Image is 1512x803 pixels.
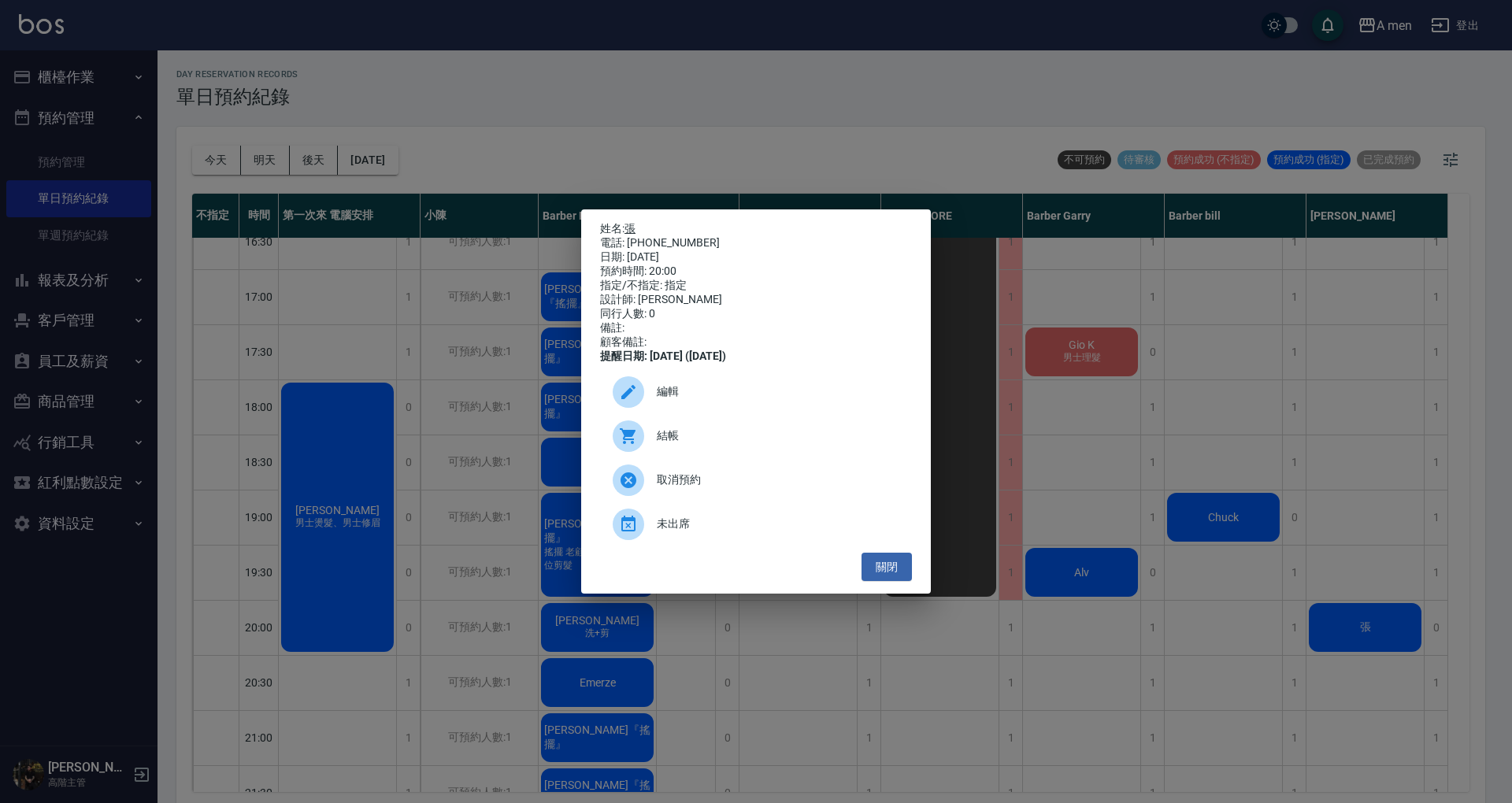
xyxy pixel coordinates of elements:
button: 關閉 [862,553,912,582]
div: 編輯 [600,370,912,414]
span: 編輯 [657,383,899,400]
div: 提醒日期: [DATE] ([DATE]) [600,350,912,364]
div: 同行人數: 0 [600,307,912,321]
div: 未出席 [600,502,912,546]
a: 張 [624,222,636,235]
div: 日期: [DATE] [600,250,912,265]
a: 結帳 [600,414,912,458]
span: 未出席 [657,516,899,532]
p: 姓名: [600,222,912,236]
span: 取消預約 [657,472,899,488]
div: 電話: [PHONE_NUMBER] [600,236,912,250]
div: 備註: [600,321,912,335]
span: 結帳 [657,427,899,444]
div: 顧客備註: [600,335,912,350]
div: 設計師: [PERSON_NAME] [600,293,912,307]
div: 預約時間: 20:00 [600,265,912,279]
div: 取消預約 [600,458,912,502]
div: 指定/不指定: 指定 [600,279,912,293]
